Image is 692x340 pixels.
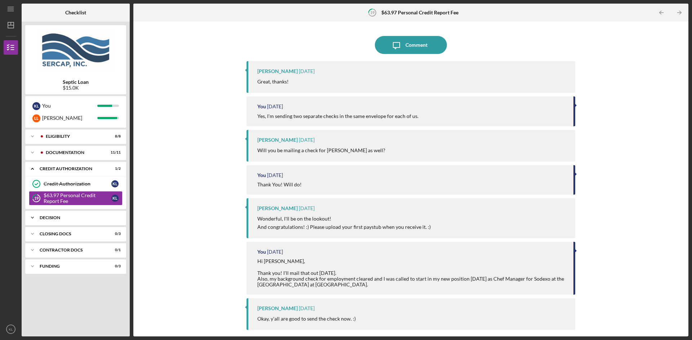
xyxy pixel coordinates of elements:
img: Product logo [25,29,126,72]
div: 11 / 11 [108,150,121,155]
tspan: 19 [370,10,374,15]
div: Thank You! Will do! [257,182,302,187]
div: Funding [40,264,103,268]
div: You [257,172,266,178]
div: [PERSON_NAME] [257,137,298,143]
div: Yes, I'm sending two separate checks in the same envelope for each of us. [257,113,418,119]
div: L L [32,114,40,122]
time: 2025-08-07 13:01 [267,104,283,109]
time: 2025-08-07 12:48 [299,205,315,211]
div: Credit Authorization [44,181,111,187]
time: 2025-08-07 12:57 [299,137,315,143]
div: 0 / 3 [108,232,121,236]
div: Decision [40,216,117,220]
div: K L [32,102,40,110]
div: [PERSON_NAME] [257,205,298,211]
p: Okay, y'all are good to send the check now. :) [257,315,356,323]
div: CLOSING DOCS [40,232,103,236]
div: You [257,104,266,109]
div: K L [111,195,119,202]
div: Comment [405,36,427,54]
div: Hi [PERSON_NAME], Thank you! I'll mail that out [DATE]. Also, my background check for employment ... [257,258,566,287]
p: Will you be mailing a check for [PERSON_NAME] as well? [257,146,385,154]
div: 0 / 1 [108,248,121,252]
div: 8 / 8 [108,134,121,139]
b: $63.97 Personal Credit Report Fee [381,10,458,15]
div: CREDIT AUTHORIZATION [40,167,103,171]
div: [PERSON_NAME] [257,68,298,74]
p: Wonderful, I'll be on the lookout! [257,215,431,223]
a: Credit AuthorizationKL [29,177,123,191]
div: You [257,249,266,255]
div: K L [111,180,119,187]
div: 0 / 3 [108,264,121,268]
div: Contractor Docs [40,248,103,252]
p: Great, thanks! [257,78,289,86]
b: Septic Loan [63,79,89,85]
div: Documentation [46,150,103,155]
div: $15.0K [63,85,89,91]
div: [PERSON_NAME] [257,305,298,311]
div: Eligibility [46,134,103,139]
button: KL [4,322,18,336]
div: $63.97 Personal Credit Report Fee [44,192,111,204]
div: You [42,100,97,112]
time: 2025-08-07 12:42 [267,249,283,255]
time: 2025-08-07 12:54 [267,172,283,178]
time: 2025-08-07 13:36 [299,68,315,74]
a: 19$63.97 Personal Credit Report FeeKL [29,191,123,205]
div: [PERSON_NAME] [42,112,97,124]
text: KL [9,327,13,331]
button: Comment [375,36,447,54]
time: 2025-08-06 16:43 [299,305,315,311]
p: And congratulations! :) Please upload your first paystub when you receive it. :) [257,223,431,231]
b: Checklist [65,10,86,15]
tspan: 19 [34,196,39,201]
div: 1 / 2 [108,167,121,171]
